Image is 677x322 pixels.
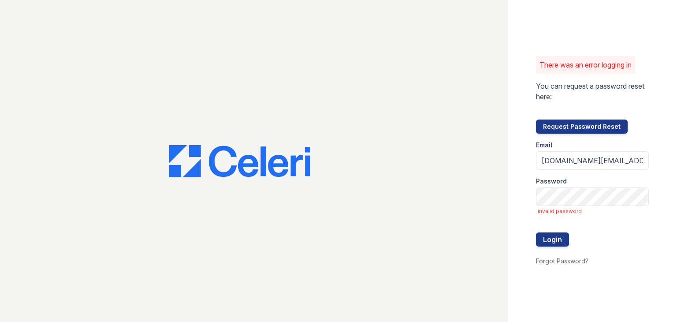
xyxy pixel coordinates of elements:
p: You can request a password reset here: [536,81,649,102]
img: CE_Logo_Blue-a8612792a0a2168367f1c8372b55b34899dd931a85d93a1a3d3e32e68fde9ad4.png [169,145,310,177]
span: invalid password [538,208,649,215]
label: Password [536,177,567,186]
p: There was an error logging in [539,60,632,70]
button: Login [536,232,569,247]
a: Forgot Password? [536,257,588,265]
button: Request Password Reset [536,120,628,134]
label: Email [536,141,552,150]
